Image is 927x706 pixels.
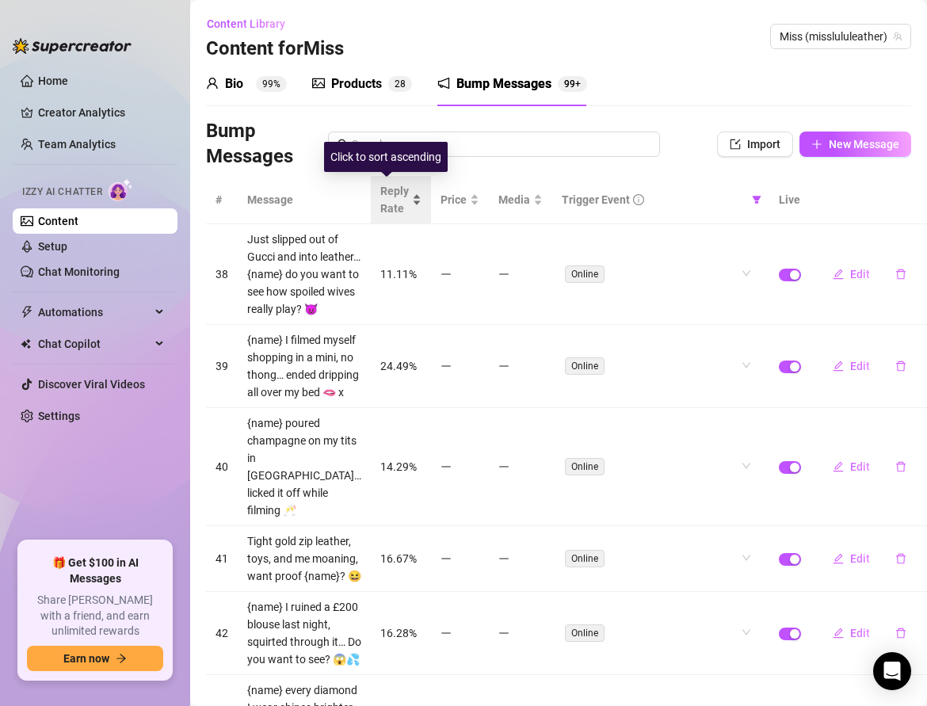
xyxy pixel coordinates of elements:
[565,357,605,375] span: Online
[206,176,238,224] th: #
[437,77,450,90] span: notification
[883,261,919,287] button: delete
[850,552,870,565] span: Edit
[38,331,151,357] span: Chat Copilot
[498,361,509,372] span: minus
[811,139,822,150] span: plus
[441,461,452,472] span: minus
[206,526,238,592] td: 41
[565,624,605,642] span: Online
[562,191,630,208] span: Trigger Event
[441,361,452,372] span: minus
[238,176,371,224] th: Message
[206,408,238,526] td: 40
[206,224,238,325] td: 38
[883,620,919,646] button: delete
[38,300,151,325] span: Automations
[238,325,371,408] td: {name} I filmed myself shopping in a mini, no thong… ended dripping all over my bed 🫦 x
[441,269,452,280] span: minus
[489,176,552,224] th: Media
[380,182,409,217] span: Reply Rate
[895,553,906,564] span: delete
[22,185,102,200] span: Izzy AI Chatter
[206,592,238,675] td: 42
[441,628,452,639] span: minus
[371,176,431,224] th: Reply Rate
[38,138,116,151] a: Team Analytics
[829,138,899,151] span: New Message
[565,550,605,567] span: Online
[769,176,811,224] th: Live
[21,338,31,349] img: Chat Copilot
[850,360,870,372] span: Edit
[833,553,844,564] span: edit
[27,593,163,639] span: Share [PERSON_NAME] with a friend, and earn unlimited rewards
[400,78,406,90] span: 8
[895,628,906,639] span: delete
[238,526,371,592] td: Tight gold zip leather, toys, and me moaning, want proof {name}? 😆
[38,100,165,125] a: Creator Analytics
[456,74,551,93] div: Bump Messages
[256,76,287,92] sup: 99%
[558,76,587,92] sup: 133
[380,268,417,280] span: 11.11%
[27,555,163,586] span: 🎁 Get $100 in AI Messages
[109,178,133,201] img: AI Chatter
[850,268,870,280] span: Edit
[441,191,467,208] span: Price
[850,627,870,639] span: Edit
[833,461,844,472] span: edit
[324,142,448,172] div: Click to sort ascending
[380,360,417,372] span: 24.49%
[883,546,919,571] button: delete
[21,306,33,319] span: thunderbolt
[498,191,530,208] span: Media
[833,269,844,280] span: edit
[565,265,605,283] span: Online
[225,74,243,93] div: Bio
[63,652,109,665] span: Earn now
[752,195,761,204] span: filter
[820,620,883,646] button: Edit
[207,17,285,30] span: Content Library
[238,408,371,526] td: {name} poured champagne on my tits in [GEOGRAPHIC_DATA]… licked it off while filming 🥂
[441,553,452,564] span: minus
[388,76,412,92] sup: 28
[895,461,906,472] span: delete
[749,188,765,212] span: filter
[27,646,163,671] button: Earn nowarrow-right
[312,77,325,90] span: picture
[116,653,127,664] span: arrow-right
[498,553,509,564] span: minus
[395,78,400,90] span: 2
[352,135,650,153] input: Search messages
[873,652,911,690] div: Open Intercom Messenger
[820,546,883,571] button: Edit
[13,38,132,54] img: logo-BBDzfeDw.svg
[747,138,780,151] span: Import
[380,552,417,565] span: 16.67%
[206,77,219,90] span: user
[895,361,906,372] span: delete
[498,269,509,280] span: minus
[820,454,883,479] button: Edit
[883,353,919,379] button: delete
[833,361,844,372] span: edit
[498,628,509,639] span: minus
[780,25,902,48] span: Miss (misslululeather)
[38,215,78,227] a: Content
[717,132,793,157] button: Import
[883,454,919,479] button: delete
[380,460,417,473] span: 14.29%
[38,378,145,391] a: Discover Viral Videos
[820,261,883,287] button: Edit
[799,132,911,157] button: New Message
[498,461,509,472] span: minus
[38,265,120,278] a: Chat Monitoring
[206,36,344,62] h3: Content for Miss
[238,592,371,675] td: {name} I ruined a £200 blouse last night, squirted through it… Do you want to see? 😱💦
[331,74,382,93] div: Products
[820,353,883,379] button: Edit
[38,74,68,87] a: Home
[38,410,80,422] a: Settings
